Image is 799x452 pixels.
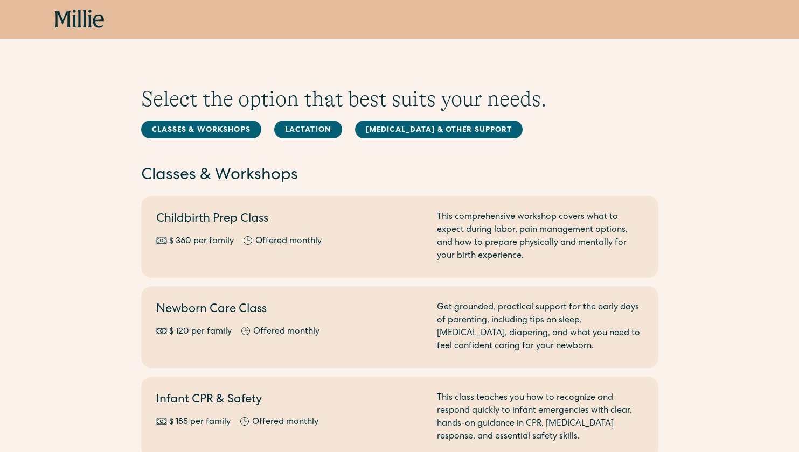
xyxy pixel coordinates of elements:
h2: Infant CPR & Safety [156,392,424,409]
a: Childbirth Prep Class$ 360 per familyOffered monthlyThis comprehensive workshop covers what to ex... [141,196,658,278]
div: This comprehensive workshop covers what to expect during labor, pain management options, and how ... [437,211,643,263]
a: Classes & Workshops [141,121,261,138]
h2: Childbirth Prep Class [156,211,424,229]
div: Offered monthly [253,326,319,338]
a: Lactation [274,121,342,138]
a: Newborn Care Class$ 120 per familyOffered monthlyGet grounded, practical support for the early da... [141,286,658,368]
h2: Newborn Care Class [156,301,424,319]
div: $ 185 per family [169,416,231,429]
div: Offered monthly [252,416,318,429]
div: Offered monthly [255,235,322,248]
div: $ 360 per family [169,235,234,248]
div: This class teaches you how to recognize and respond quickly to infant emergencies with clear, han... [437,392,643,443]
h2: Classes & Workshops [141,165,658,187]
div: Get grounded, practical support for the early days of parenting, including tips on sleep, [MEDICA... [437,301,643,353]
a: [MEDICAL_DATA] & Other Support [355,121,523,138]
div: $ 120 per family [169,326,232,338]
